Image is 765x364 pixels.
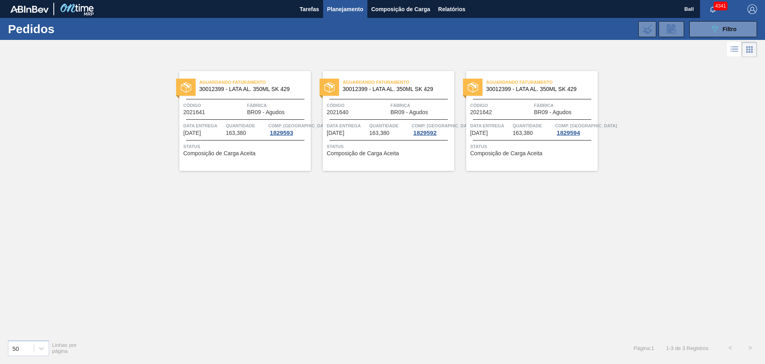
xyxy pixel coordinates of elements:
[470,122,511,130] span: Data entrega
[470,142,596,150] span: Status
[183,109,205,115] span: 2021641
[555,122,617,130] span: Comp. Carga
[369,130,390,136] span: 163,380
[486,78,598,86] span: Aguardando Faturamento
[199,86,304,92] span: 30012399 - LATA AL. 350ML SK 429
[534,101,596,109] span: Fábrica
[412,122,473,130] span: Comp. Carga
[327,150,399,156] span: Composição de Carga Aceita
[183,150,255,156] span: Composição de Carga Aceita
[268,130,294,136] div: 1829593
[183,122,224,130] span: Data entrega
[369,122,410,130] span: Quantidade
[12,345,19,352] div: 50
[327,4,363,14] span: Planejamento
[659,21,684,37] div: Solicitação de Revisão de Pedidos
[390,101,452,109] span: Fábrica
[167,71,311,171] a: statusAguardando Faturamento30012399 - LATA AL. 350ML SK 429Código2021641FábricaBR09 - AgudosData...
[700,4,726,15] button: Notificações
[638,21,656,37] div: Importar Negociações dos Pedidos
[247,109,284,115] span: BR09 - Agudos
[183,130,201,136] span: 31/08/2025
[486,86,591,92] span: 30012399 - LATA AL. 350ML SK 429
[666,345,708,351] span: 1 - 3 de 3 Registros
[634,345,654,351] span: Página : 1
[311,71,454,171] a: statusAguardando Faturamento30012399 - LATA AL. 350ML SK 429Código2021640FábricaBR09 - AgudosData...
[555,130,581,136] div: 1829594
[727,42,742,57] div: Visão em Lista
[327,130,344,136] span: 31/08/2025
[742,42,757,57] div: Visão em Cards
[689,21,757,37] button: Filtro
[513,130,533,136] span: 163,380
[8,24,127,34] h1: Pedidos
[740,338,760,358] button: >
[247,101,309,109] span: Fábrica
[327,101,388,109] span: Código
[555,122,596,136] a: Comp. [GEOGRAPHIC_DATA]1829594
[470,130,488,136] span: 31/08/2025
[52,342,77,354] span: Linhas por página
[300,4,319,14] span: Tarefas
[327,109,349,115] span: 2021640
[268,122,330,130] span: Comp. Carga
[343,86,448,92] span: 30012399 - LATA AL. 350ML SK 429
[470,101,532,109] span: Código
[343,78,454,86] span: Aguardando Faturamento
[390,109,428,115] span: BR09 - Agudos
[438,4,465,14] span: Relatórios
[327,142,452,150] span: Status
[268,122,309,136] a: Comp. [GEOGRAPHIC_DATA]1829593
[513,122,553,130] span: Quantidade
[226,122,267,130] span: Quantidade
[199,78,311,86] span: Aguardando Faturamento
[454,71,598,171] a: statusAguardando Faturamento30012399 - LATA AL. 350ML SK 429Código2021642FábricaBR09 - AgudosData...
[412,122,452,136] a: Comp. [GEOGRAPHIC_DATA]1829592
[468,82,478,93] img: status
[371,4,430,14] span: Composição de Carga
[10,6,49,13] img: TNhmsLtSVTkK8tSr43FrP2fwEKptu5GPRR3wAAAABJRU5ErkJggg==
[470,109,492,115] span: 2021642
[327,122,367,130] span: Data entrega
[226,130,246,136] span: 163,380
[723,26,737,32] span: Filtro
[412,130,438,136] div: 1829592
[714,2,728,10] span: 4341
[534,109,571,115] span: BR09 - Agudos
[747,4,757,14] img: Logout
[470,150,542,156] span: Composição de Carga Aceita
[720,338,740,358] button: <
[183,101,245,109] span: Código
[324,82,335,93] img: status
[183,142,309,150] span: Status
[181,82,191,93] img: status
